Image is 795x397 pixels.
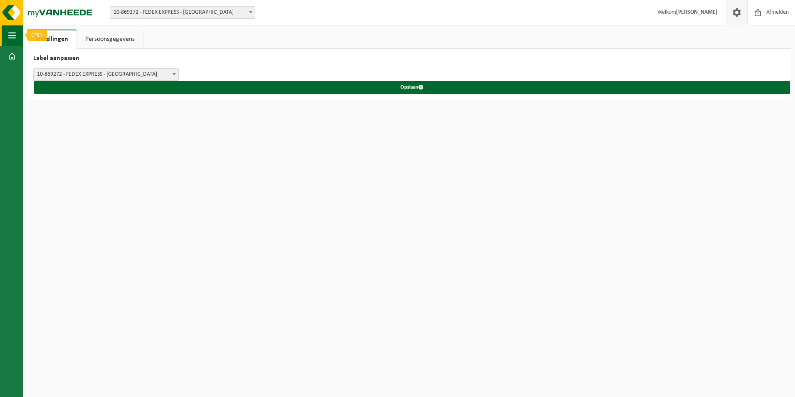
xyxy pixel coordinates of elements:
[34,81,790,94] button: Opslaan
[676,9,718,15] strong: [PERSON_NAME]
[27,49,791,68] h2: Label aanpassen
[110,7,255,18] span: 10-869272 - FEDEX EXPRESS - MACHELEN
[110,6,255,19] span: 10-869272 - FEDEX EXPRESS - MACHELEN
[27,30,77,49] a: Instellingen
[34,69,178,80] span: 10-869272 - FEDEX EXPRESS - MACHELEN
[33,68,179,81] span: 10-869272 - FEDEX EXPRESS - MACHELEN
[77,30,143,49] a: Persoonsgegevens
